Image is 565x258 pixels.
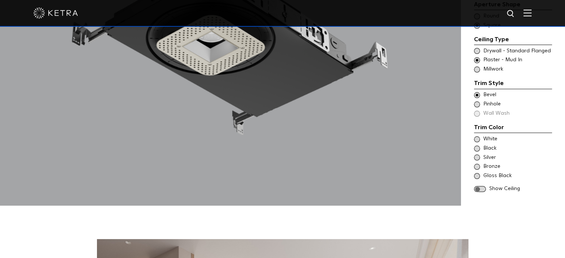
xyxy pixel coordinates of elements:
[483,48,551,55] span: Drywall - Standard Flanged
[474,79,552,89] div: Trim Style
[474,123,552,133] div: Trim Color
[483,163,551,170] span: Bronze
[483,154,551,161] span: Silver
[489,185,552,193] span: Show Ceiling
[483,66,551,73] span: Millwork
[474,35,552,45] div: Ceiling Type
[483,56,551,64] span: Plaster - Mud In
[483,172,551,180] span: Gloss Black
[483,91,551,99] span: Bevel
[523,9,532,16] img: Hamburger%20Nav.svg
[483,135,551,143] span: White
[483,145,551,152] span: Black
[506,9,516,19] img: search icon
[33,7,78,19] img: ketra-logo-2019-white
[483,101,551,108] span: Pinhole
